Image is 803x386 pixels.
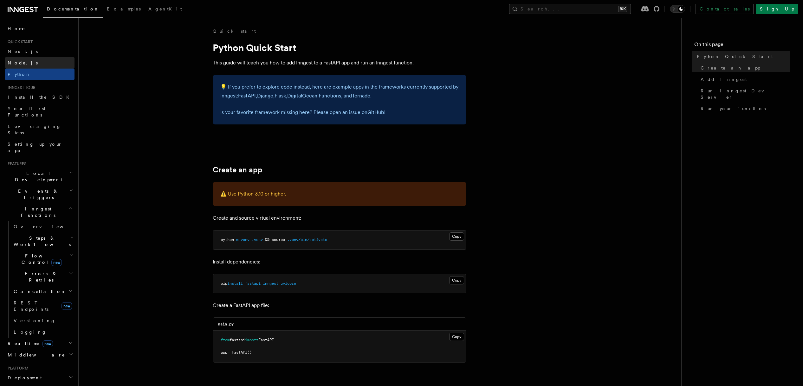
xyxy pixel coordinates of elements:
[509,4,631,14] button: Search...⌘K
[218,322,234,326] code: main.py
[698,74,790,85] a: Add Inngest
[8,142,62,153] span: Setting up your app
[103,2,145,17] a: Examples
[11,297,74,315] a: REST Endpointsnew
[5,375,42,381] span: Deployment
[11,221,74,232] a: Overview
[265,237,269,242] span: &&
[5,85,36,90] span: Inngest tour
[5,188,69,201] span: Events & Triggers
[8,60,38,65] span: Node.js
[367,109,384,115] a: GitHub
[11,286,74,297] button: Cancellation
[234,237,238,242] span: -m
[213,42,466,53] h1: Python Quick Start
[5,91,74,103] a: Install the SDK
[5,170,69,183] span: Local Development
[701,76,747,83] span: Add Inngest
[14,329,47,335] span: Logging
[697,53,773,60] span: Python Quick Start
[698,103,790,114] a: Run your function
[213,28,256,34] a: Quick start
[275,93,286,99] a: Flask
[62,302,72,310] span: new
[238,93,256,99] a: FastAPI
[670,5,685,13] button: Toggle dark mode
[11,326,74,338] a: Logging
[245,338,258,342] span: import
[220,83,459,100] p: 💡 If you prefer to explore code instead, here are example apps in the frameworks currently suppor...
[287,237,327,242] span: .venv/bin/activate
[14,318,55,323] span: Versioning
[701,105,768,112] span: Run your function
[287,93,341,99] a: DigitalOcean Functions
[11,315,74,326] a: Versioning
[258,338,274,342] span: FastAPI
[449,333,464,341] button: Copy
[107,6,141,11] span: Examples
[11,253,70,265] span: Flow Control
[5,185,74,203] button: Events & Triggers
[8,95,73,100] span: Install the SDK
[213,257,466,266] p: Install dependencies:
[694,41,790,51] h4: On this page
[11,232,74,250] button: Steps & Workflows
[220,108,459,117] p: Is your favorite framework missing here? Please open an issue on !
[257,93,273,99] a: Django
[5,57,74,69] a: Node.js
[213,301,466,310] p: Create a FastAPI app file:
[8,25,25,32] span: Home
[221,350,227,355] span: app
[213,214,466,223] p: Create and source virtual environment:
[221,338,230,342] span: from
[11,268,74,286] button: Errors & Retries
[352,93,370,99] a: Tornado
[5,69,74,80] a: Python
[8,72,31,77] span: Python
[11,270,69,283] span: Errors & Retries
[698,62,790,74] a: Create an app
[696,4,754,14] a: Contact sales
[42,340,53,347] span: new
[618,6,627,12] kbd: ⌘K
[245,281,261,286] span: fastapi
[5,203,74,221] button: Inngest Functions
[5,352,65,358] span: Middleware
[227,281,243,286] span: install
[252,237,263,242] span: .venv
[47,6,99,11] span: Documentation
[8,124,61,135] span: Leveraging Steps
[263,281,278,286] span: inngest
[756,4,798,14] a: Sign Up
[232,350,247,355] span: FastAPI
[11,235,71,248] span: Steps & Workflows
[5,366,29,371] span: Platform
[5,39,33,44] span: Quick start
[5,372,74,383] button: Deployment
[11,250,74,268] button: Flow Controlnew
[51,259,62,266] span: new
[449,232,464,241] button: Copy
[8,106,45,117] span: Your first Functions
[5,206,68,218] span: Inngest Functions
[5,168,74,185] button: Local Development
[221,281,227,286] span: pip
[241,237,249,242] span: venv
[701,88,790,100] span: Run Inngest Dev Server
[145,2,186,17] a: AgentKit
[5,340,53,347] span: Realtime
[14,300,49,312] span: REST Endpoints
[227,350,230,355] span: =
[5,161,26,166] span: Features
[698,85,790,103] a: Run Inngest Dev Server
[694,51,790,62] a: Python Quick Start
[220,190,459,198] p: ⚠️ Use Python 3.10 or higher.
[213,58,466,67] p: This guide will teach you how to add Inngest to a FastAPI app and run an Inngest function.
[148,6,182,11] span: AgentKit
[14,224,79,229] span: Overview
[5,221,74,338] div: Inngest Functions
[5,46,74,57] a: Next.js
[8,49,38,54] span: Next.js
[701,65,760,71] span: Create an app
[5,138,74,156] a: Setting up your app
